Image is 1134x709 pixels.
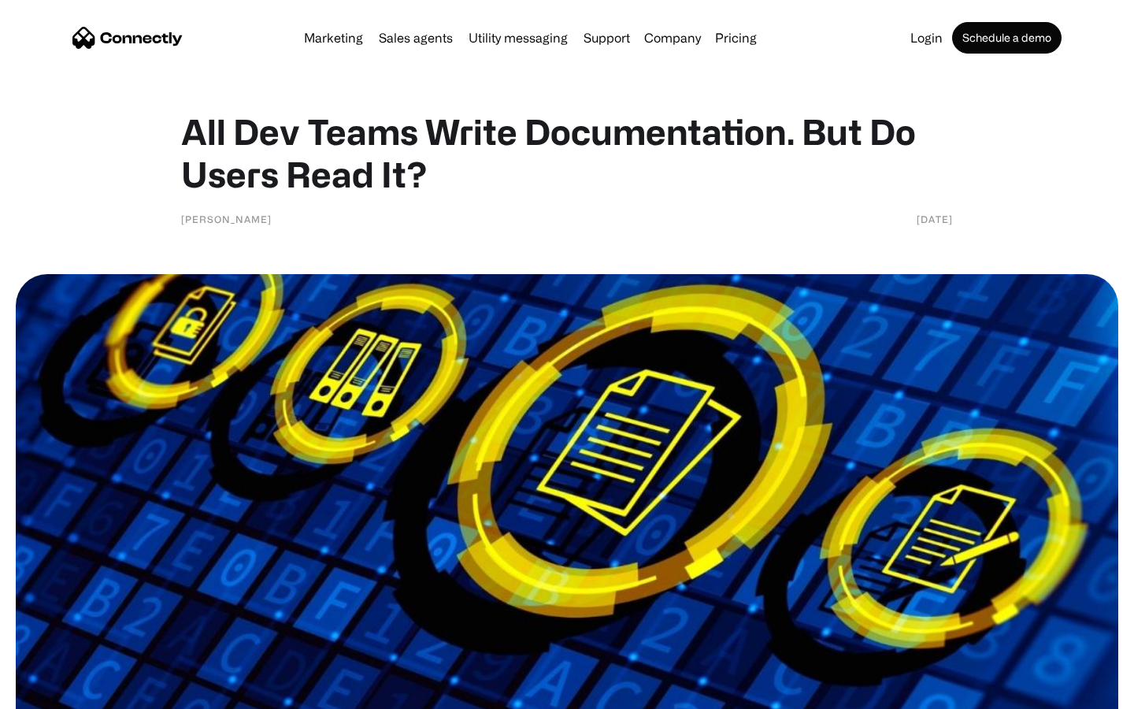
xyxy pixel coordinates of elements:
[709,32,763,44] a: Pricing
[577,32,636,44] a: Support
[644,27,701,49] div: Company
[904,32,949,44] a: Login
[31,681,94,703] ul: Language list
[952,22,1062,54] a: Schedule a demo
[372,32,459,44] a: Sales agents
[917,211,953,227] div: [DATE]
[181,211,272,227] div: [PERSON_NAME]
[298,32,369,44] a: Marketing
[181,110,953,195] h1: All Dev Teams Write Documentation. But Do Users Read It?
[16,681,94,703] aside: Language selected: English
[462,32,574,44] a: Utility messaging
